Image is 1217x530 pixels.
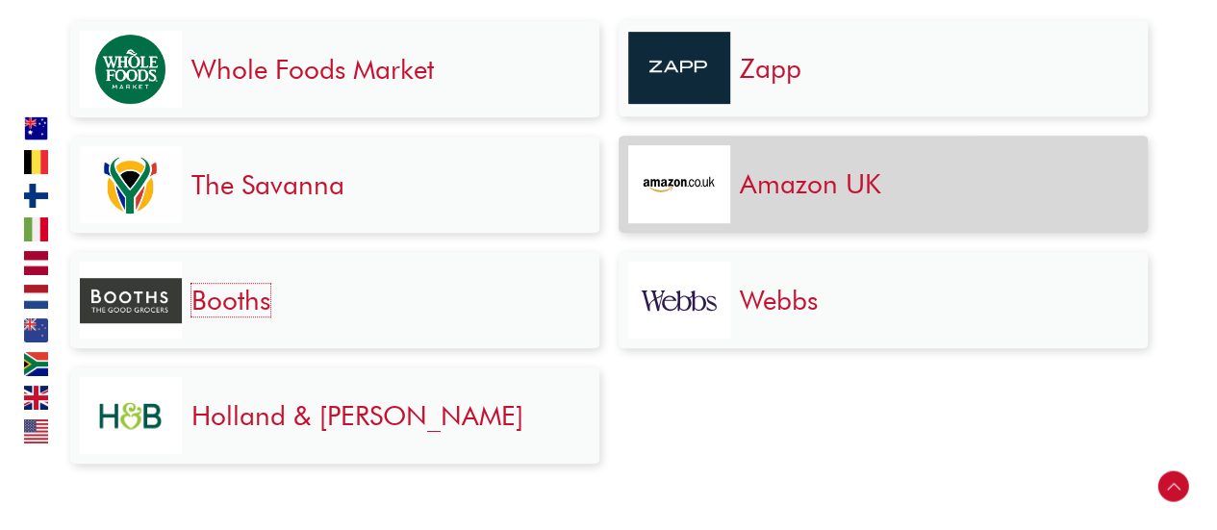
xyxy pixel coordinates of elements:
a: The Savanna [191,168,344,201]
a: Whole Foods Market [191,53,434,86]
a: Zapp [740,52,801,85]
a: Booths [191,284,270,316]
a: Holland & [PERSON_NAME] [191,399,523,432]
a: Amazon UK [740,167,881,200]
a: Webbs [740,284,818,316]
